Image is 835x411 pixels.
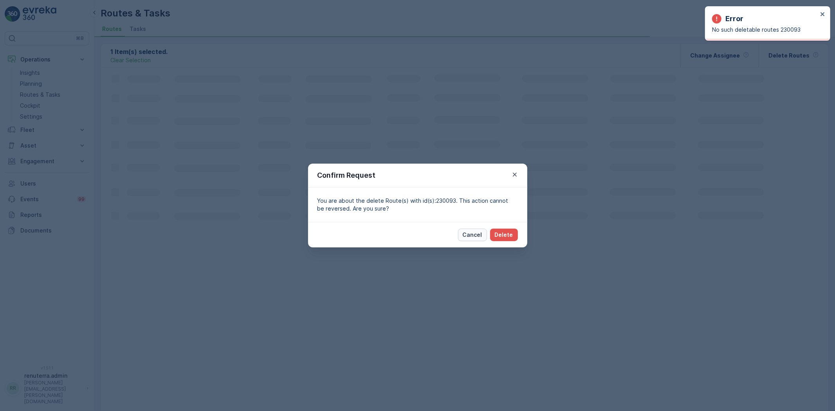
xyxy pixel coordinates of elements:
p: No such deletable routes 230093 [712,26,818,34]
p: Cancel [463,231,482,239]
p: You are about the delete Route(s) with id(s):230093. This action cannot be reversed. Are you sure? [317,197,518,213]
p: Error [725,13,743,24]
p: Delete [495,231,513,239]
button: Cancel [458,229,487,241]
button: close [820,11,826,18]
button: Delete [490,229,518,241]
p: Confirm Request [317,170,376,181]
